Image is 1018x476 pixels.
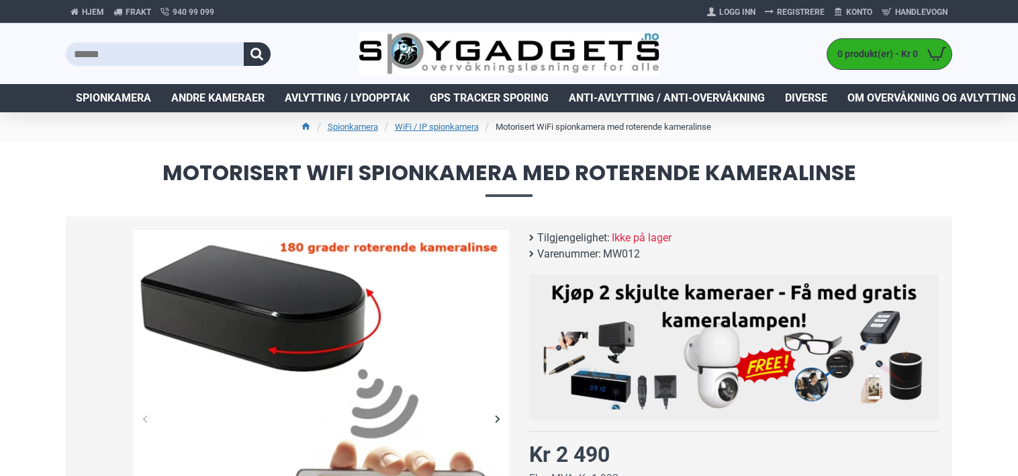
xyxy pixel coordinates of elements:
span: 0 produkt(er) - Kr 0 [827,47,921,61]
img: Kjøp 2 skjulte kameraer – Få med gratis kameralampe! [539,280,929,409]
span: Spionkamera [76,90,151,106]
div: Kr 2 490 [529,438,610,471]
a: Logg Inn [702,1,760,23]
span: Motorisert WiFi spionkamera med roterende kameralinse [66,162,952,196]
span: Handlevogn [895,6,947,18]
span: Andre kameraer [171,90,265,106]
a: Registrere [760,1,829,23]
a: GPS Tracker Sporing [420,84,559,112]
a: Diverse [775,84,837,112]
div: Previous slide [133,407,156,430]
img: SpyGadgets.no [359,32,660,76]
div: Next slide [485,407,509,430]
a: Spionkamera [66,84,161,112]
span: Frakt [126,6,151,18]
span: MW012 [603,246,640,262]
span: GPS Tracker Sporing [430,90,549,106]
span: Logg Inn [719,6,755,18]
a: Andre kameraer [161,84,275,112]
a: Konto [829,1,877,23]
span: Diverse [785,90,827,106]
a: WiFi / IP spionkamera [395,120,479,134]
span: Avlytting / Lydopptak [285,90,410,106]
a: 0 produkt(er) - Kr 0 [827,39,952,69]
a: Handlevogn [877,1,952,23]
span: 940 99 099 [173,6,214,18]
a: Spionkamera [328,120,378,134]
b: Tilgjengelighet: [537,230,610,246]
a: Anti-avlytting / Anti-overvåkning [559,84,775,112]
span: Hjem [82,6,104,18]
span: Konto [846,6,872,18]
span: Om overvåkning og avlytting [847,90,1016,106]
span: Anti-avlytting / Anti-overvåkning [569,90,765,106]
span: Registrere [777,6,825,18]
span: Ikke på lager [612,230,672,246]
b: Varenummer: [537,246,601,262]
a: Avlytting / Lydopptak [275,84,420,112]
